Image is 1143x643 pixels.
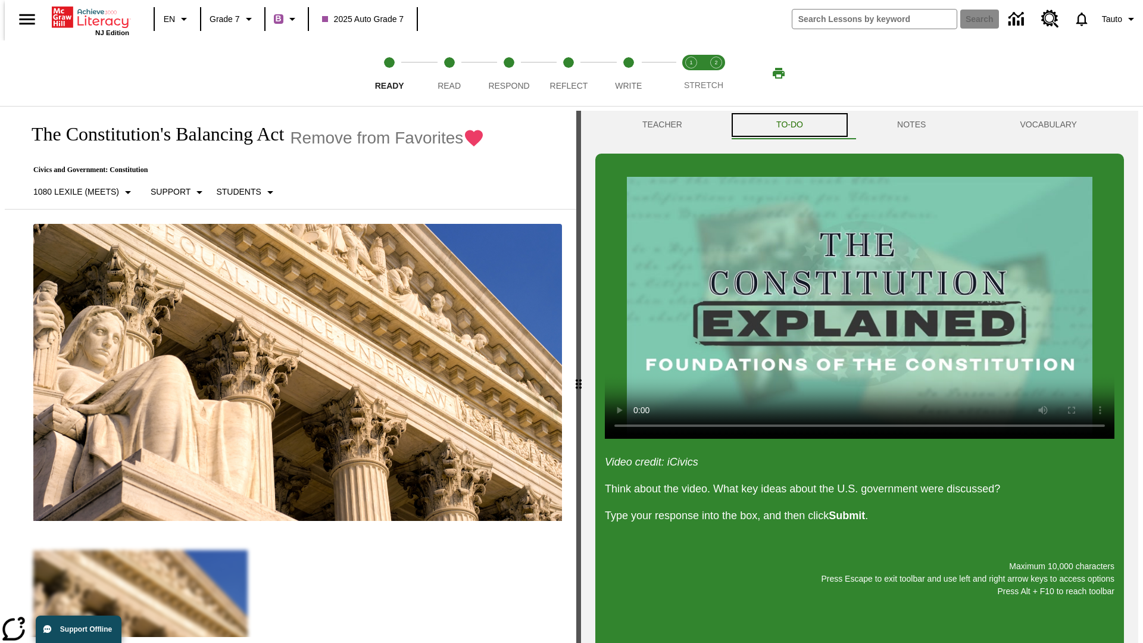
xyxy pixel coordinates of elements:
[438,81,461,90] span: Read
[290,127,485,148] button: Remove from Favorites - The Constitution's Balancing Act
[850,111,973,139] button: NOTES
[1066,4,1097,35] a: Notifications
[5,111,576,637] div: reading
[581,111,1138,643] div: activity
[550,81,588,90] span: Reflect
[689,60,692,65] text: 1
[684,80,723,90] span: STRETCH
[615,81,642,90] span: Write
[158,8,196,30] button: Language: EN, Select a language
[488,81,529,90] span: Respond
[5,10,174,20] body: Maximum 10,000 characters Press Escape to exit toolbar and use left and right arrow keys to acces...
[605,481,1114,497] p: Think about the video. What key ideas about the U.S. government were discussed?
[576,111,581,643] div: Press Enter or Spacebar and then press right and left arrow keys to move the slider
[290,129,463,148] span: Remove from Favorites
[375,81,404,90] span: Ready
[322,13,404,26] span: 2025 Auto Grade 7
[605,560,1114,573] p: Maximum 10,000 characters
[210,13,240,26] span: Grade 7
[33,186,119,198] p: 1080 Lexile (Meets)
[760,63,798,84] button: Print
[605,508,1114,524] p: Type your response into the box, and then click .
[729,111,850,139] button: TO-DO
[1097,8,1143,30] button: Profile/Settings
[1034,3,1066,35] a: Resource Center, Will open in new tab
[146,182,211,203] button: Scaffolds, Support
[414,40,483,106] button: Read step 2 of 5
[699,40,733,106] button: Stretch Respond step 2 of 2
[714,60,717,65] text: 2
[792,10,957,29] input: search field
[269,8,304,30] button: Boost Class color is purple. Change class color
[19,123,284,145] h1: The Constitution's Balancing Act
[605,585,1114,598] p: Press Alt + F10 to reach toolbar
[1102,13,1122,26] span: Tauto
[973,111,1124,139] button: VOCABULARY
[52,4,129,36] div: Home
[605,456,698,468] em: Video credit: iCivics
[19,166,485,174] p: Civics and Government: Constitution
[534,40,603,106] button: Reflect step 4 of 5
[216,186,261,198] p: Students
[276,11,282,26] span: B
[95,29,129,36] span: NJ Edition
[211,182,282,203] button: Select Student
[829,510,865,522] strong: Submit
[33,224,562,522] img: The U.S. Supreme Court Building displays the phrase, "Equal Justice Under Law."
[595,111,1124,139] div: Instructional Panel Tabs
[36,616,121,643] button: Support Offline
[10,2,45,37] button: Open side menu
[151,186,190,198] p: Support
[674,40,708,106] button: Stretch Read step 1 of 2
[60,625,112,633] span: Support Offline
[205,8,261,30] button: Grade: Grade 7, Select a grade
[29,182,140,203] button: Select Lexile, 1080 Lexile (Meets)
[355,40,424,106] button: Ready step 1 of 5
[605,573,1114,585] p: Press Escape to exit toolbar and use left and right arrow keys to access options
[1001,3,1034,36] a: Data Center
[474,40,544,106] button: Respond step 3 of 5
[594,40,663,106] button: Write step 5 of 5
[595,111,729,139] button: Teacher
[164,13,175,26] span: EN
